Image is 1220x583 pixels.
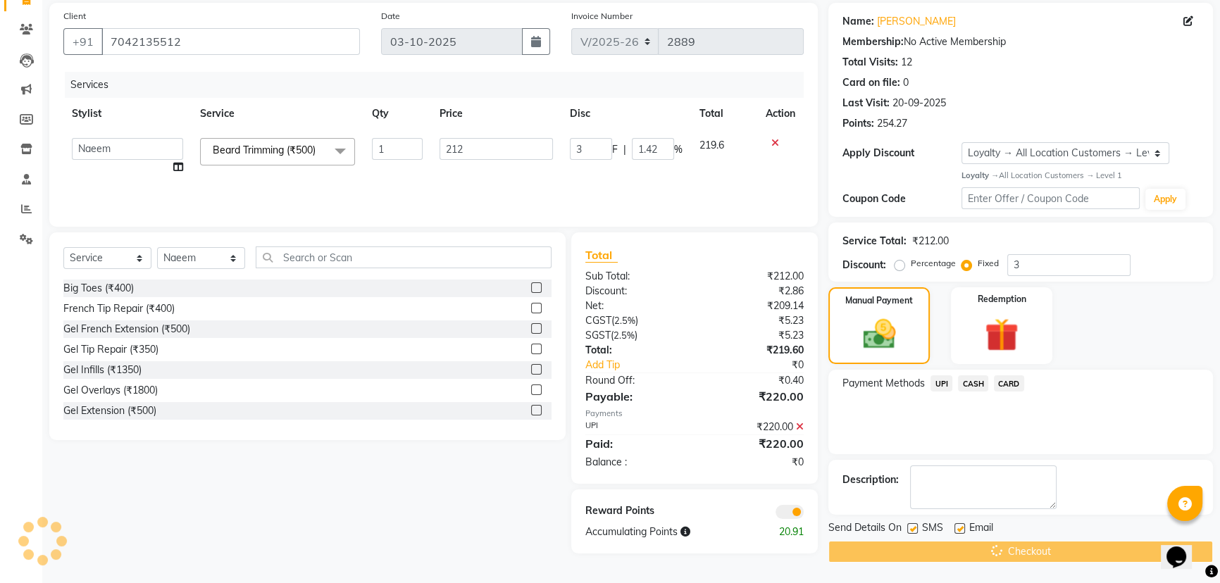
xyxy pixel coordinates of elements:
[575,420,695,434] div: UPI
[575,269,695,284] div: Sub Total:
[101,28,360,55] input: Search by Name/Mobile/Email/Code
[695,343,814,358] div: ₹219.60
[63,363,142,377] div: Gel Infills (₹1350)
[575,503,695,519] div: Reward Points
[571,10,633,23] label: Invoice Number
[961,170,1199,182] div: All Location Customers → Level 1
[575,358,715,372] a: Add Tip
[575,313,695,328] div: ( )
[691,98,758,130] th: Total
[575,328,695,343] div: ( )
[845,294,913,307] label: Manual Payment
[922,520,943,538] span: SMS
[363,98,431,130] th: Qty
[695,328,814,343] div: ₹5.23
[63,383,158,398] div: Gel Overlays (₹1800)
[695,269,814,284] div: ₹212.00
[842,258,886,272] div: Discount:
[842,35,904,49] div: Membership:
[575,373,695,388] div: Round Off:
[575,343,695,358] div: Total:
[63,403,156,418] div: Gel Extension (₹500)
[192,98,363,130] th: Service
[961,187,1140,209] input: Enter Offer / Coupon Code
[714,358,814,372] div: ₹0
[842,472,899,487] div: Description:
[1145,189,1185,210] button: Apply
[842,192,961,206] div: Coupon Code
[561,98,691,130] th: Disc
[585,329,611,341] span: SGST
[828,520,902,538] span: Send Details On
[842,146,961,161] div: Apply Discount
[994,375,1024,391] span: CARD
[757,98,804,130] th: Action
[614,330,635,341] span: 2.5%
[969,520,993,538] span: Email
[877,14,956,29] a: [PERSON_NAME]
[575,525,755,539] div: Accumulating Points
[695,420,814,434] div: ₹220.00
[612,142,618,157] span: F
[842,376,925,391] span: Payment Methods
[912,234,949,249] div: ₹212.00
[623,142,626,157] span: |
[699,139,724,151] span: 219.6
[256,246,552,268] input: Search or Scan
[63,10,86,23] label: Client
[585,314,611,327] span: CGST
[695,284,814,299] div: ₹2.86
[575,388,695,405] div: Payable:
[978,293,1026,306] label: Redemption
[842,35,1199,49] div: No Active Membership
[842,116,874,131] div: Points:
[63,28,103,55] button: +91
[695,373,814,388] div: ₹0.40
[575,455,695,470] div: Balance :
[903,75,909,90] div: 0
[877,116,907,131] div: 254.27
[930,375,952,391] span: UPI
[842,55,898,70] div: Total Visits:
[213,144,316,156] span: Beard Trimming (₹500)
[63,322,190,337] div: Gel French Extension (₹500)
[911,257,956,270] label: Percentage
[674,142,683,157] span: %
[575,299,695,313] div: Net:
[575,435,695,452] div: Paid:
[853,315,906,353] img: _cash.svg
[754,525,814,539] div: 20.91
[1161,527,1206,569] iframe: chat widget
[65,72,814,98] div: Services
[63,301,175,316] div: French Tip Repair (₹400)
[901,55,912,70] div: 12
[892,96,946,111] div: 20-09-2025
[381,10,400,23] label: Date
[575,284,695,299] div: Discount:
[63,98,192,130] th: Stylist
[695,299,814,313] div: ₹209.14
[842,96,890,111] div: Last Visit:
[695,435,814,452] div: ₹220.00
[842,234,907,249] div: Service Total:
[63,281,134,296] div: Big Toes (₹400)
[614,315,635,326] span: 2.5%
[695,455,814,470] div: ₹0
[316,144,322,156] a: x
[431,98,561,130] th: Price
[842,75,900,90] div: Card on file:
[63,342,158,357] div: Gel Tip Repair (₹350)
[961,170,999,180] strong: Loyalty →
[585,408,804,420] div: Payments
[978,257,999,270] label: Fixed
[695,388,814,405] div: ₹220.00
[695,313,814,328] div: ₹5.23
[842,14,874,29] div: Name:
[958,375,988,391] span: CASH
[974,314,1029,356] img: _gift.svg
[585,248,618,263] span: Total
